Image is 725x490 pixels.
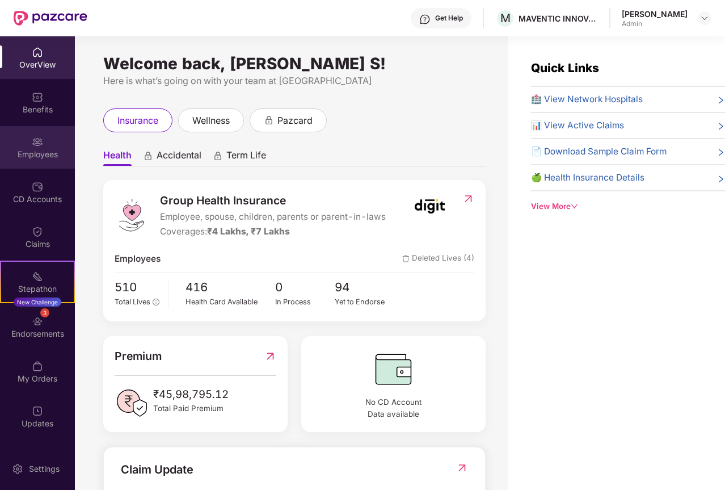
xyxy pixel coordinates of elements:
span: Deleted Lives (4) [402,252,474,266]
span: Health [103,149,132,166]
div: In Process [275,296,335,308]
div: Claim Update [121,461,193,479]
div: Stepathon [1,283,74,295]
div: Here is what’s going on with your team at [GEOGRAPHIC_DATA] [103,74,486,88]
div: Coverages: [160,225,386,238]
span: Group Health Insurance [160,192,386,209]
img: svg+xml;base64,PHN2ZyBpZD0iSG9tZSIgeG1sbnM9Imh0dHA6Ly93d3cudzMub3JnLzIwMDAvc3ZnIiB3aWR0aD0iMjAiIG... [32,47,43,58]
div: [PERSON_NAME] [622,9,688,19]
img: svg+xml;base64,PHN2ZyBpZD0iTXlfT3JkZXJzIiBkYXRhLW5hbWU9Ik15IE9yZGVycyIgeG1sbnM9Imh0dHA6Ly93d3cudz... [32,361,43,372]
img: svg+xml;base64,PHN2ZyBpZD0iQmVuZWZpdHMiIHhtbG5zPSJodHRwOi8vd3d3LnczLm9yZy8yMDAwL3N2ZyIgd2lkdGg9Ij... [32,91,43,103]
img: RedirectIcon [264,347,276,365]
img: New Pazcare Logo [14,11,87,26]
div: Health Card Available [186,296,275,308]
img: RedirectIcon [462,193,474,204]
span: down [571,203,578,210]
span: 📊 View Active Claims [531,119,624,132]
img: svg+xml;base64,PHN2ZyBpZD0iRHJvcGRvd24tMzJ4MzIiIHhtbG5zPSJodHRwOi8vd3d3LnczLm9yZy8yMDAwL3N2ZyIgd2... [700,14,709,23]
span: Total Paid Premium [153,403,229,414]
span: right [716,121,725,132]
img: svg+xml;base64,PHN2ZyBpZD0iSGVscC0zMngzMiIgeG1sbnM9Imh0dHA6Ly93d3cudzMub3JnLzIwMDAvc3ZnIiB3aWR0aD... [419,14,431,25]
img: svg+xml;base64,PHN2ZyBpZD0iVXBkYXRlZCIgeG1sbnM9Imh0dHA6Ly93d3cudzMub3JnLzIwMDAvc3ZnIiB3aWR0aD0iMj... [32,405,43,417]
div: Get Help [435,14,463,23]
div: animation [143,150,153,161]
div: 3 [40,308,49,317]
span: Total Lives [115,298,150,306]
img: svg+xml;base64,PHN2ZyBpZD0iRW5kb3JzZW1lbnRzIiB4bWxucz0iaHR0cDovL3d3dy53My5vcmcvMjAwMC9zdmciIHdpZH... [32,316,43,327]
span: wellness [192,114,230,128]
span: right [716,173,725,185]
div: Welcome back, [PERSON_NAME] S! [103,59,486,68]
img: svg+xml;base64,PHN2ZyB4bWxucz0iaHR0cDovL3d3dy53My5vcmcvMjAwMC9zdmciIHdpZHRoPSIyMSIgaGVpZ2h0PSIyMC... [32,271,43,282]
span: 📄 Download Sample Claim Form [531,145,667,158]
span: ₹4 Lakhs, ₹7 Lakhs [207,226,290,237]
span: 0 [275,278,335,297]
span: Employees [115,252,161,266]
div: animation [213,150,223,161]
div: Admin [622,19,688,28]
span: 94 [335,278,395,297]
div: View More [531,200,725,212]
span: 🏥 View Network Hospitals [531,93,643,106]
img: svg+xml;base64,PHN2ZyBpZD0iRW1wbG95ZWVzIiB4bWxucz0iaHR0cDovL3d3dy53My5vcmcvMjAwMC9zdmciIHdpZHRoPS... [32,136,43,148]
span: Employee, spouse, children, parents or parent-in-laws [160,210,386,224]
img: CDBalanceIcon [313,347,474,391]
img: deleteIcon [402,255,410,262]
img: insurerIcon [408,192,451,220]
div: New Challenge [14,298,61,307]
span: Quick Links [531,61,599,75]
span: ₹45,98,795.12 [153,386,229,403]
img: svg+xml;base64,PHN2ZyBpZD0iQ2xhaW0iIHhtbG5zPSJodHRwOi8vd3d3LnczLm9yZy8yMDAwL3N2ZyIgd2lkdGg9IjIwIi... [32,226,43,237]
div: MAVENTIC INNOVATIVE SOLUTIONS PRIVATE LIMITED [519,13,598,24]
img: svg+xml;base64,PHN2ZyBpZD0iQ0RfQWNjb3VudHMiIGRhdGEtbmFtZT0iQ0QgQWNjb3VudHMiIHhtbG5zPSJodHRwOi8vd3... [32,181,43,192]
span: 416 [186,278,275,297]
img: RedirectIcon [456,462,468,474]
span: Premium [115,347,162,365]
div: animation [264,115,274,125]
img: PaidPremiumIcon [115,386,149,420]
div: Yet to Endorse [335,296,395,308]
span: pazcard [277,114,313,128]
span: M [500,11,511,25]
img: logo [115,198,149,232]
span: right [716,147,725,158]
span: 510 [115,278,159,297]
span: 🍏 Health Insurance Details [531,171,644,185]
span: No CD Account Data available [313,396,474,420]
span: info-circle [153,299,159,305]
span: Accidental [157,149,201,166]
span: insurance [117,114,158,128]
div: Settings [26,463,63,475]
span: right [716,95,725,106]
span: Term Life [226,149,266,166]
img: svg+xml;base64,PHN2ZyBpZD0iU2V0dGluZy0yMHgyMCIgeG1sbnM9Imh0dHA6Ly93d3cudzMub3JnLzIwMDAvc3ZnIiB3aW... [12,463,23,475]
